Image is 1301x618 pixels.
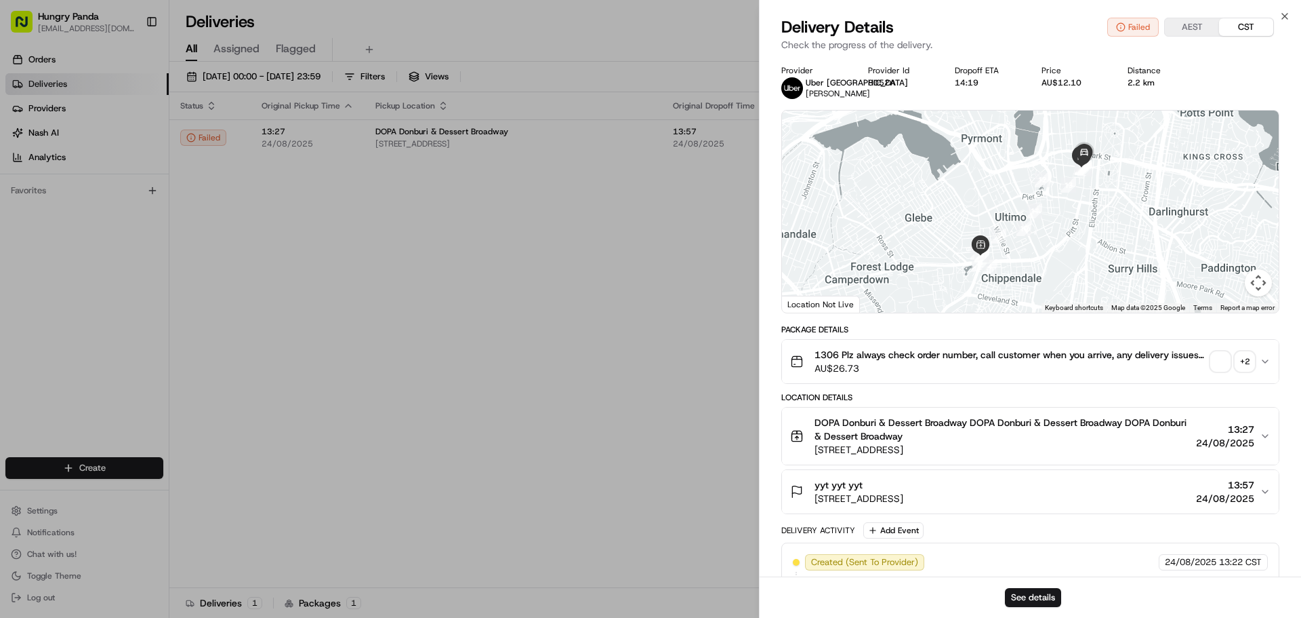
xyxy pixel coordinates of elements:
button: Keyboard shortcuts [1045,303,1103,313]
span: 8月15日 [52,247,84,258]
a: Terms (opens in new tab) [1193,304,1212,311]
input: Clear [35,88,224,102]
span: 24/08/2025 [1196,436,1254,450]
div: Distance [1128,65,1193,76]
div: 11 [1027,204,1042,218]
div: 4 [983,259,997,274]
a: Open this area in Google Maps (opens a new window) [785,295,830,313]
div: Provider Id [868,65,933,76]
a: Powered byPylon [96,336,164,347]
div: Provider [781,65,846,76]
div: 10 [1016,221,1031,236]
span: yyt yyt yyt [814,478,863,492]
div: 22 [1077,160,1092,175]
button: Start new chat [230,134,247,150]
span: AU$26.73 [814,362,1205,375]
button: See details [1005,588,1061,607]
span: Pylon [135,336,164,347]
div: 2.2 km [1128,77,1193,88]
button: See all [210,174,247,190]
div: 14 [1077,161,1092,176]
div: Package Details [781,324,1279,335]
span: [STREET_ADDRESS] [814,443,1191,457]
span: 8月19日 [120,210,152,221]
button: Failed [1107,18,1159,37]
button: DOPA Donburi & Dessert Broadway DOPA Donburi & Dessert Broadway DOPA Donburi & Dessert Broadway[S... [782,408,1279,465]
button: CST [1219,18,1273,36]
div: 12 [1035,172,1050,187]
img: 1736555255976-a54dd68f-1ca7-489b-9aae-adbdc363a1c4 [14,130,38,154]
span: 13:57 [1196,478,1254,492]
span: Map data ©2025 Google [1111,304,1185,311]
span: • [45,247,49,258]
span: Knowledge Base [27,303,104,317]
button: AEST [1165,18,1219,36]
a: 📗Knowledge Base [8,298,109,322]
button: 1306 Plz always check order number, call customer when you arrive, any delivery issues, Contact W... [782,340,1279,383]
div: 21 [1075,160,1090,175]
div: + 2 [1235,352,1254,371]
img: Nash [14,14,41,41]
div: 5 [972,256,987,271]
img: Bea Lacdao [14,197,35,219]
div: 📗 [14,305,24,315]
span: [PERSON_NAME] [806,88,870,99]
div: Past conversations [14,176,91,187]
span: Created (Sent To Provider) [811,556,918,568]
button: Add Event [863,522,924,539]
span: [PERSON_NAME] [42,210,110,221]
div: Delivery Activity [781,525,855,536]
div: 9 [991,229,1006,244]
img: 1736555255976-a54dd68f-1ca7-489b-9aae-adbdc363a1c4 [27,211,38,222]
div: 13 [1061,178,1076,193]
div: 14:19 [955,77,1020,88]
span: Delivery Details [781,16,894,38]
span: • [112,210,117,221]
button: yyt yyt yyt[STREET_ADDRESS]13:5724/08/2025 [782,470,1279,514]
span: 13:27 [1196,423,1254,436]
div: Location Details [781,392,1279,403]
span: 13:22 CST [1219,556,1262,568]
a: Report a map error [1220,304,1275,311]
div: 20 [1075,160,1090,175]
span: [STREET_ADDRESS] [814,492,903,505]
span: API Documentation [128,303,218,317]
span: DOPA Donburi & Dessert Broadway DOPA Donburi & Dessert Broadway DOPA Donburi & Dessert Broadway [814,416,1191,443]
p: Welcome 👋 [14,54,247,76]
button: Map camera controls [1245,269,1272,296]
div: Dropoff ETA [955,65,1020,76]
span: 24/08/2025 [1165,556,1216,568]
button: 8052A [868,77,895,88]
p: Check the progress of the delivery. [781,38,1279,52]
div: Start new chat [61,130,222,143]
img: 1753817452368-0c19585d-7be3-40d9-9a41-2dc781b3d1eb [28,130,53,154]
span: Uber [GEOGRAPHIC_DATA] [806,77,908,88]
div: AU$12.10 [1041,77,1107,88]
span: 24/08/2025 [1196,492,1254,505]
div: Location Not Live [782,296,860,313]
span: 1306 Plz always check order number, call customer when you arrive, any delivery issues, Contact W... [814,348,1205,362]
div: We're available if you need us! [61,143,186,154]
button: +2 [1211,352,1254,371]
a: 💻API Documentation [109,298,223,322]
div: 💻 [115,305,125,315]
div: Price [1041,65,1107,76]
img: uber-new-logo.jpeg [781,77,803,99]
img: Google [785,295,830,313]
